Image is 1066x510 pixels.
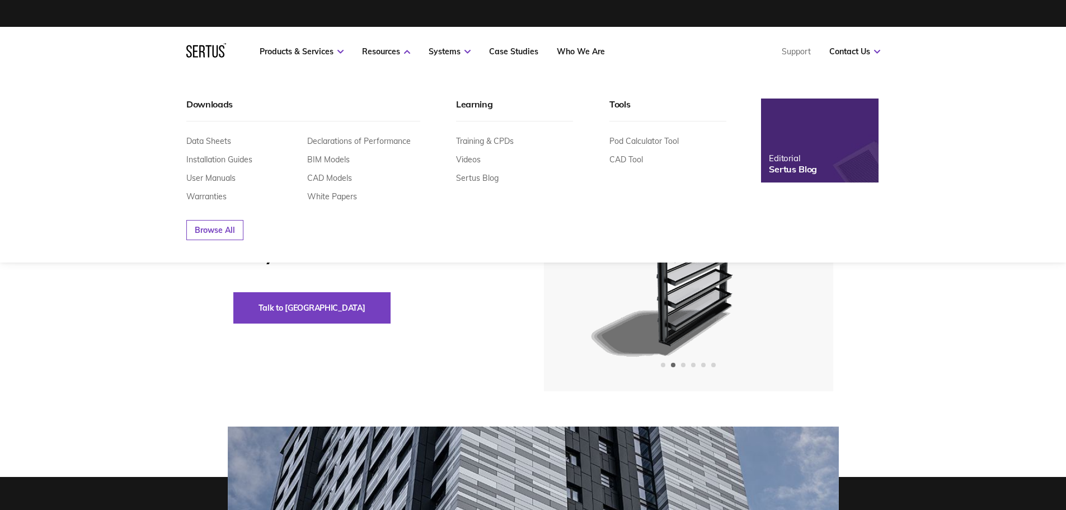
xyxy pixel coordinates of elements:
[701,363,706,367] span: Go to slide 5
[307,173,352,183] a: CAD Models
[456,136,514,146] a: Training & CPDs
[691,363,696,367] span: Go to slide 4
[362,46,410,57] a: Resources
[456,155,481,165] a: Videos
[711,363,716,367] span: Go to slide 6
[307,191,357,202] a: White Papers
[609,155,643,165] a: CAD Tool
[186,99,420,121] div: Downloads
[307,136,411,146] a: Declarations of Performance
[661,363,665,367] span: Go to slide 1
[557,46,605,57] a: Who We Are
[456,173,499,183] a: Sertus Blog
[456,99,573,121] div: Learning
[609,99,726,121] div: Tools
[769,163,817,175] div: Sertus Blog
[186,173,236,183] a: User Manuals
[186,136,231,146] a: Data Sheets
[186,191,227,202] a: Warranties
[260,46,344,57] a: Products & Services
[186,220,243,240] a: Browse All
[233,181,510,265] h1: Façade Louvre Blade – Residential Glass (FLB-RG)
[307,155,350,165] a: BIM Models
[429,46,471,57] a: Systems
[609,136,679,146] a: Pod Calculator Tool
[782,46,811,57] a: Support
[233,292,391,324] button: Talk to [GEOGRAPHIC_DATA]
[489,46,538,57] a: Case Studies
[681,363,685,367] span: Go to slide 3
[186,155,252,165] a: Installation Guides
[829,46,880,57] a: Contact Us
[1010,456,1066,510] iframe: Chat Widget
[761,99,879,183] a: EditorialSertus Blog
[769,153,817,163] div: Editorial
